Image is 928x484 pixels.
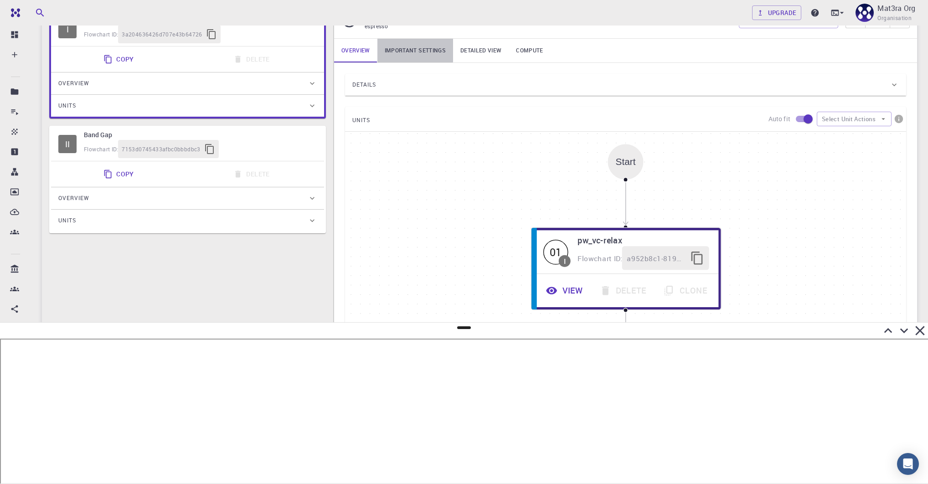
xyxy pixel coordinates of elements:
button: Copy [98,165,141,183]
span: Idle [58,20,77,38]
span: a952b8c1-819d-406c-a11c-138d0190046b [627,252,685,264]
div: 01 [543,239,568,264]
span: Idle [58,135,77,153]
p: Auto fit [768,114,790,124]
p: Mat3ra Org [877,3,915,14]
div: II [58,135,77,153]
div: Start [616,156,636,167]
span: 3a204636426d707e43b64726 [122,30,202,39]
div: I [564,257,566,264]
button: View [539,279,593,303]
span: Flowchart ID: [84,145,118,153]
span: Support [19,6,52,15]
span: Units [58,98,76,113]
span: Organisation [877,14,912,23]
span: Overview [58,191,89,206]
div: Open Intercom Messenger [897,453,919,475]
span: Idle [543,239,568,264]
span: Details [352,77,376,92]
div: Units [51,210,324,232]
span: Flowchart ID: [577,253,622,263]
span: Flowchart ID: [84,31,118,38]
a: Detailed view [453,39,509,62]
img: Mat3ra Org [856,4,874,22]
div: Overview [51,187,324,209]
div: Units [51,95,324,117]
span: Overview [58,76,89,91]
a: Compute [509,39,550,62]
a: Overview [334,39,377,62]
img: logo [7,8,20,17]
button: Select Unit Actions [817,112,892,126]
button: Copy [98,50,141,68]
div: 01Ipw_vc-relaxFlowchart ID:a952b8c1-819d-406c-a11c-138d0190046bViewDeleteClone [531,227,721,310]
span: Units [58,213,76,228]
h6: pw_vc-relax [577,233,709,247]
a: Important settings [377,39,453,62]
div: Start [608,144,644,180]
span: UNITS [352,113,370,128]
div: Details [345,74,906,96]
div: I [58,20,77,38]
button: Upgrade [752,5,802,20]
span: espresso [365,22,388,30]
button: info [892,112,906,126]
h6: Band Gap [84,130,317,140]
span: 7153d0745433afbc0bbbdbc3 [122,145,201,154]
div: Overview [51,72,324,94]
